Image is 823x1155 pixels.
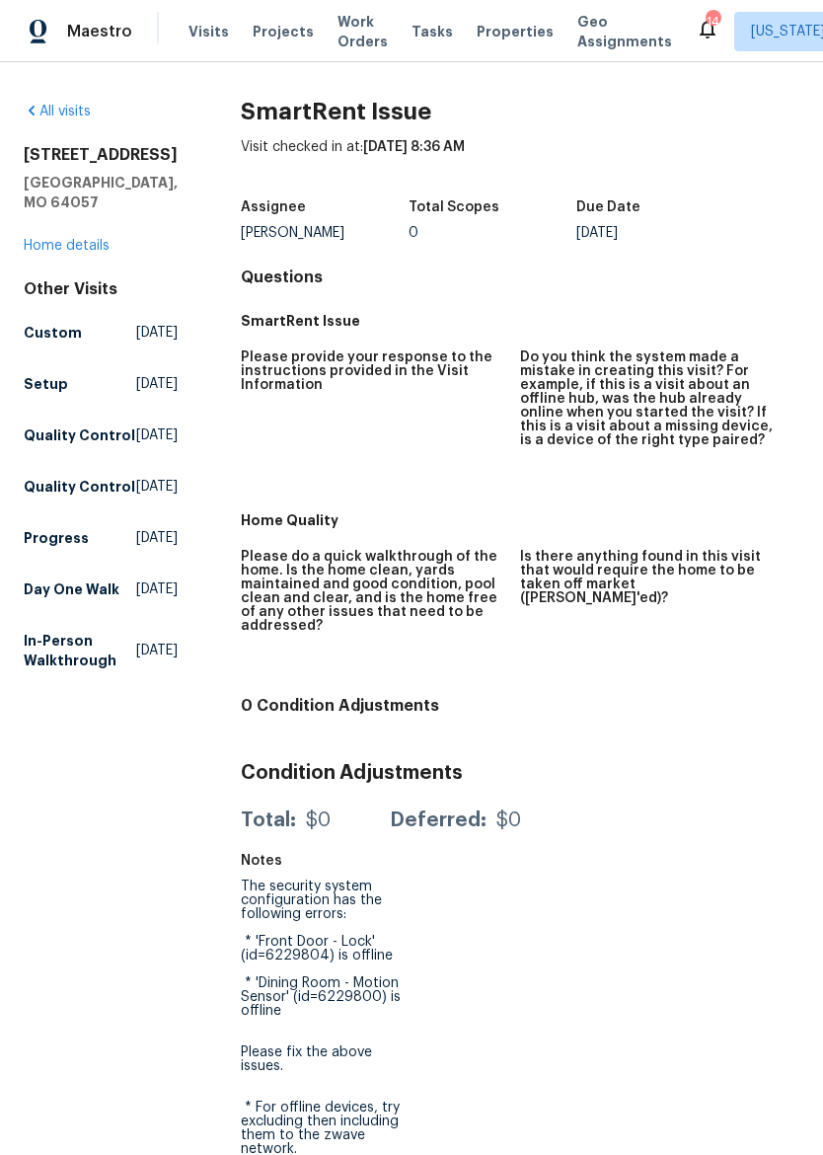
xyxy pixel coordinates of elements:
[241,226,409,240] div: [PERSON_NAME]
[576,226,744,240] div: [DATE]
[24,631,136,670] h5: In-Person Walkthrough
[24,528,89,548] h5: Progress
[136,425,178,445] span: [DATE]
[24,469,178,504] a: Quality Control[DATE]
[24,418,178,453] a: Quality Control[DATE]
[363,140,465,154] span: [DATE] 8:36 AM
[241,854,282,868] h5: Notes
[496,810,521,830] div: $0
[520,350,784,447] h5: Do you think the system made a mistake in creating this visit? For example, if this is a visit ab...
[576,200,640,214] h5: Due Date
[136,579,178,599] span: [DATE]
[577,12,672,51] span: Geo Assignments
[136,477,178,497] span: [DATE]
[241,810,296,830] div: Total:
[24,623,178,678] a: In-Person Walkthrough[DATE]
[520,550,784,605] h5: Is there anything found in this visit that would require the home to be taken off market ([PERSON...
[409,226,576,240] div: 0
[241,137,799,189] div: Visit checked in at:
[24,323,82,343] h5: Custom
[24,315,178,350] a: Custom[DATE]
[241,763,799,783] h3: Condition Adjustments
[24,477,135,497] h5: Quality Control
[390,810,486,830] div: Deferred:
[241,510,799,530] h5: Home Quality
[241,200,306,214] h5: Assignee
[477,22,554,41] span: Properties
[24,579,119,599] h5: Day One Walk
[241,311,799,331] h5: SmartRent Issue
[24,366,178,402] a: Setup[DATE]
[337,12,388,51] span: Work Orders
[67,22,132,41] span: Maestro
[253,22,314,41] span: Projects
[706,12,719,32] div: 14
[24,105,91,118] a: All visits
[136,323,178,343] span: [DATE]
[188,22,229,41] span: Visits
[241,268,799,287] h4: Questions
[24,425,135,445] h5: Quality Control
[241,102,799,121] h2: SmartRent Issue
[306,810,331,830] div: $0
[136,528,178,548] span: [DATE]
[24,572,178,607] a: Day One Walk[DATE]
[24,374,68,394] h5: Setup
[409,200,499,214] h5: Total Scopes
[241,550,504,633] h5: Please do a quick walkthrough of the home. Is the home clean, yards maintained and good condition...
[241,350,504,392] h5: Please provide your response to the instructions provided in the Visit Information
[24,239,110,253] a: Home details
[24,173,178,212] h5: [GEOGRAPHIC_DATA], MO 64057
[241,696,799,716] h4: 0 Condition Adjustments
[136,641,178,660] span: [DATE]
[411,25,453,38] span: Tasks
[24,279,178,299] div: Other Visits
[24,520,178,556] a: Progress[DATE]
[136,374,178,394] span: [DATE]
[24,145,178,165] h2: [STREET_ADDRESS]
